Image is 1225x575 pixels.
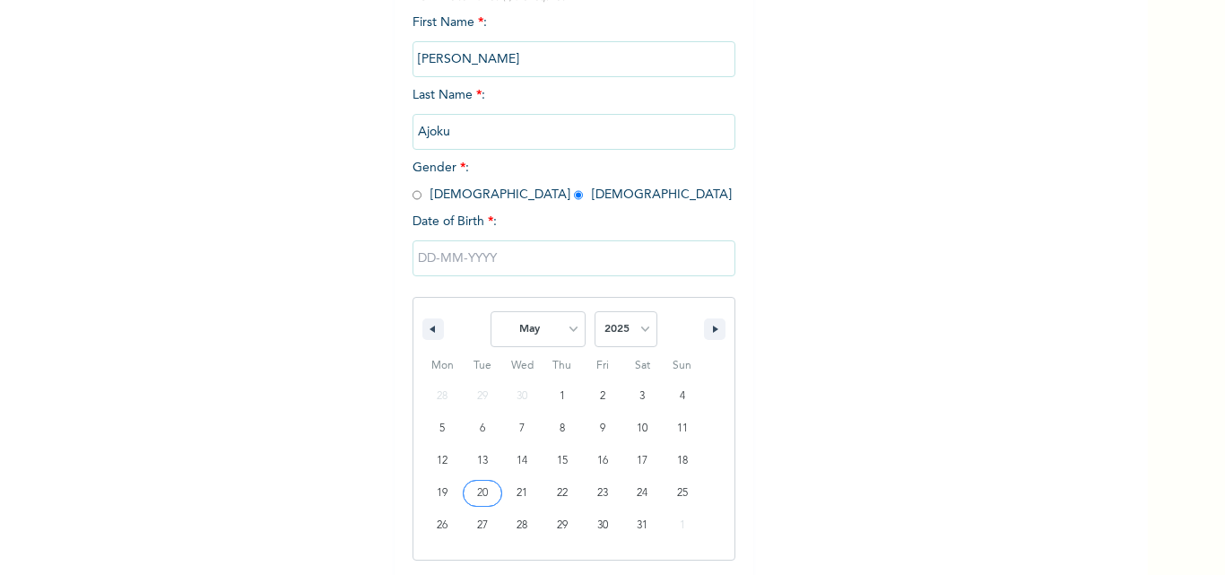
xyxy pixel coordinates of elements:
button: 16 [582,445,622,477]
button: 28 [502,510,543,542]
button: 23 [582,477,622,510]
span: 21 [517,477,527,510]
span: 28 [517,510,527,542]
span: 16 [597,445,608,477]
span: 11 [677,413,688,445]
span: 2 [600,380,605,413]
button: 8 [543,413,583,445]
span: Fri [582,352,622,380]
span: 1 [560,380,565,413]
button: 15 [543,445,583,477]
button: 1 [543,380,583,413]
button: 30 [582,510,622,542]
span: Gender : [DEMOGRAPHIC_DATA] [DEMOGRAPHIC_DATA] [413,161,732,201]
button: 11 [662,413,702,445]
button: 20 [463,477,503,510]
span: 30 [597,510,608,542]
span: Date of Birth : [413,213,497,231]
span: 26 [437,510,447,542]
button: 3 [622,380,663,413]
button: 9 [582,413,622,445]
span: 24 [637,477,647,510]
span: 29 [557,510,568,542]
span: First Name : [413,16,735,65]
span: 4 [680,380,685,413]
button: 17 [622,445,663,477]
span: 18 [677,445,688,477]
button: 31 [622,510,663,542]
button: 18 [662,445,702,477]
button: 5 [422,413,463,445]
button: 22 [543,477,583,510]
input: Enter your first name [413,41,735,77]
span: 3 [639,380,645,413]
button: 10 [622,413,663,445]
span: Mon [422,352,463,380]
span: 22 [557,477,568,510]
button: 2 [582,380,622,413]
span: Last Name : [413,89,735,138]
button: 6 [463,413,503,445]
button: 21 [502,477,543,510]
button: 24 [622,477,663,510]
span: 12 [437,445,447,477]
span: 7 [519,413,525,445]
span: Wed [502,352,543,380]
span: 23 [597,477,608,510]
span: 9 [600,413,605,445]
span: 20 [477,477,488,510]
span: Sat [622,352,663,380]
span: 8 [560,413,565,445]
span: 13 [477,445,488,477]
span: 10 [637,413,647,445]
button: 29 [543,510,583,542]
span: 19 [437,477,447,510]
button: 27 [463,510,503,542]
span: 25 [677,477,688,510]
span: 5 [439,413,445,445]
button: 12 [422,445,463,477]
button: 25 [662,477,702,510]
span: 14 [517,445,527,477]
input: DD-MM-YYYY [413,240,735,276]
button: 19 [422,477,463,510]
span: 17 [637,445,647,477]
button: 7 [502,413,543,445]
span: 31 [637,510,647,542]
input: Enter your last name [413,114,735,150]
button: 13 [463,445,503,477]
span: Thu [543,352,583,380]
span: 15 [557,445,568,477]
span: 6 [480,413,485,445]
span: Sun [662,352,702,380]
button: 4 [662,380,702,413]
span: Tue [463,352,503,380]
button: 14 [502,445,543,477]
button: 26 [422,510,463,542]
span: 27 [477,510,488,542]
